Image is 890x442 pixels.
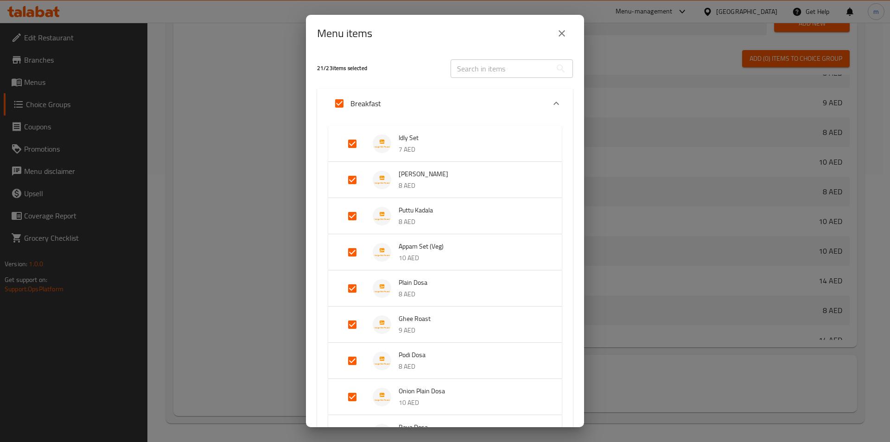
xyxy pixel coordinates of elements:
[373,207,391,225] img: Puttu Kadala
[399,132,543,144] span: Idly Set
[373,243,391,262] img: Appam Set (Veg)
[328,198,562,234] div: Expand
[317,89,573,118] div: Expand
[399,361,543,372] p: 8 AED
[399,168,543,180] span: [PERSON_NAME]
[328,270,562,307] div: Expand
[328,343,562,379] div: Expand
[373,135,391,153] img: Idly Set
[399,313,543,325] span: Ghee Roast
[373,315,391,334] img: Ghee Roast
[399,288,543,300] p: 8 AED
[350,98,381,109] p: Breakfast
[399,241,543,252] span: Appam Set (Veg)
[373,279,391,298] img: Plain Dosa
[373,171,391,189] img: Poori Bhaji
[399,397,543,409] p: 10 AED
[399,385,543,397] span: Onion Plain Dosa
[328,126,562,162] div: Expand
[317,26,372,41] h2: Menu items
[399,216,543,228] p: 8 AED
[399,205,543,216] span: Puttu Kadala
[373,352,391,370] img: Podi Dosa
[551,22,573,45] button: close
[399,422,543,433] span: Rava Dosa
[328,162,562,198] div: Expand
[399,144,543,155] p: 7 AED
[399,349,543,361] span: Podi Dosa
[399,252,543,264] p: 10 AED
[399,325,543,336] p: 9 AED
[328,234,562,270] div: Expand
[399,180,543,192] p: 8 AED
[451,59,552,78] input: Search in items
[328,379,562,415] div: Expand
[328,307,562,343] div: Expand
[373,388,391,406] img: Onion Plain Dosa
[317,64,439,72] h5: 21 / 23 items selected
[399,277,543,288] span: Plain Dosa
